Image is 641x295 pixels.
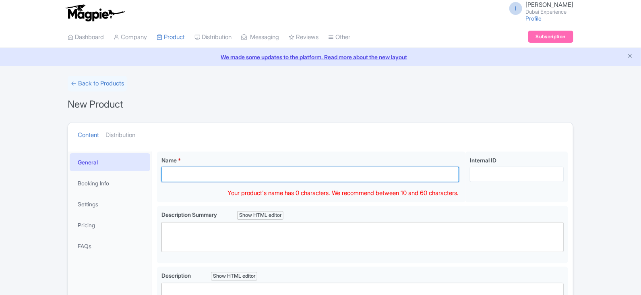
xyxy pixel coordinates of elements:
a: Dashboard [68,26,104,48]
div: Your product's name has 0 characters. We recommend between 10 and 60 characters. [227,189,459,198]
div: Show HTML editor [211,272,257,280]
a: Product [157,26,185,48]
a: Subscription [528,31,573,43]
a: I [PERSON_NAME] Dubai Experience [505,2,573,15]
a: Messaging [241,26,279,48]
a: General [70,153,150,171]
a: Booking Info [70,174,150,192]
span: I [509,2,522,15]
img: logo-ab69f6fb50320c5b225c76a69d11143b.png [64,4,126,22]
a: Content [78,123,99,148]
button: Close announcement [627,52,633,61]
a: Distribution [194,26,232,48]
a: Reviews [289,26,318,48]
span: Internal ID [470,157,496,164]
span: Description Summary [161,211,217,218]
span: Name [161,157,177,164]
div: Show HTML editor [237,211,283,220]
a: ← Back to Products [68,76,127,91]
small: Dubai Experience [525,9,573,15]
a: We made some updates to the platform. Read more about the new layout [5,53,636,61]
a: Settings [70,195,150,213]
h1: New Product [68,96,123,112]
span: [PERSON_NAME] [525,1,573,8]
a: Other [328,26,350,48]
a: Company [114,26,147,48]
a: Distribution [105,123,135,148]
a: Profile [525,15,542,22]
span: Description [161,272,191,279]
a: FAQs [70,237,150,255]
a: Pricing [70,216,150,234]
